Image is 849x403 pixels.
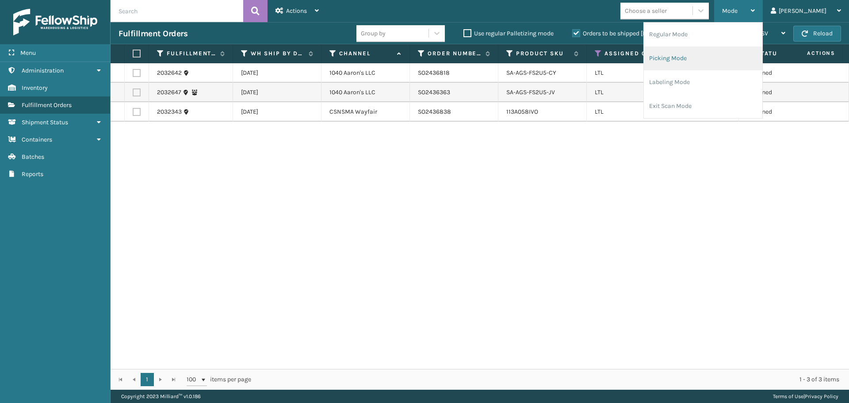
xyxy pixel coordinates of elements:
label: Order Number [428,50,481,58]
td: LTL [587,63,739,83]
td: [DATE] [233,83,321,102]
a: 2032642 [157,69,182,77]
span: Actions [779,46,841,61]
td: 1040 Aaron's LLC [321,63,410,83]
span: Batches [22,153,44,161]
div: Group by [361,29,386,38]
div: 1 - 3 of 3 items [264,375,839,384]
td: [DATE] [233,63,321,83]
label: Use regular Palletizing mode [463,30,554,37]
a: 1 [141,373,154,386]
td: SO2436363 [410,83,498,102]
label: Fulfillment Order Id [167,50,216,58]
li: Picking Mode [644,46,762,70]
td: CSNSMA Wayfair [321,102,410,122]
td: SO2436818 [410,63,498,83]
span: Containers [22,136,52,143]
a: Terms of Use [773,393,803,399]
label: Product SKU [516,50,570,58]
span: Administration [22,67,64,74]
label: Assigned Carrier Service [604,50,722,58]
div: Choose a seller [625,6,667,15]
span: Fulfillment Orders [22,101,72,109]
label: Channel [339,50,393,58]
span: items per page [187,373,251,386]
span: Reports [22,170,43,178]
td: LTL [587,102,739,122]
h3: Fulfillment Orders [119,28,187,39]
li: Exit Scan Mode [644,94,762,118]
a: SA-AGS-FS2U5-JV [506,88,555,96]
img: logo [13,9,97,35]
li: Regular Mode [644,23,762,46]
a: 2032647 [157,88,181,97]
td: LTL [587,83,739,102]
span: Shipment Status [22,119,68,126]
span: Menu [20,49,36,57]
td: [DATE] [233,102,321,122]
a: 2032343 [157,107,182,116]
div: | [773,390,838,403]
td: 1040 Aaron's LLC [321,83,410,102]
span: Mode [722,7,738,15]
a: Privacy Policy [805,393,838,399]
label: Orders to be shipped [DATE] [572,30,658,37]
p: Copyright 2023 Milliard™ v 1.0.186 [121,390,201,403]
label: WH Ship By Date [251,50,304,58]
a: SA-AGS-FS2U5-CY [506,69,556,77]
span: Actions [286,7,307,15]
td: SO2436838 [410,102,498,122]
button: Reload [793,26,841,42]
span: Inventory [22,84,48,92]
li: Labeling Mode [644,70,762,94]
span: 100 [187,375,200,384]
a: 113A058IVO [506,108,538,115]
